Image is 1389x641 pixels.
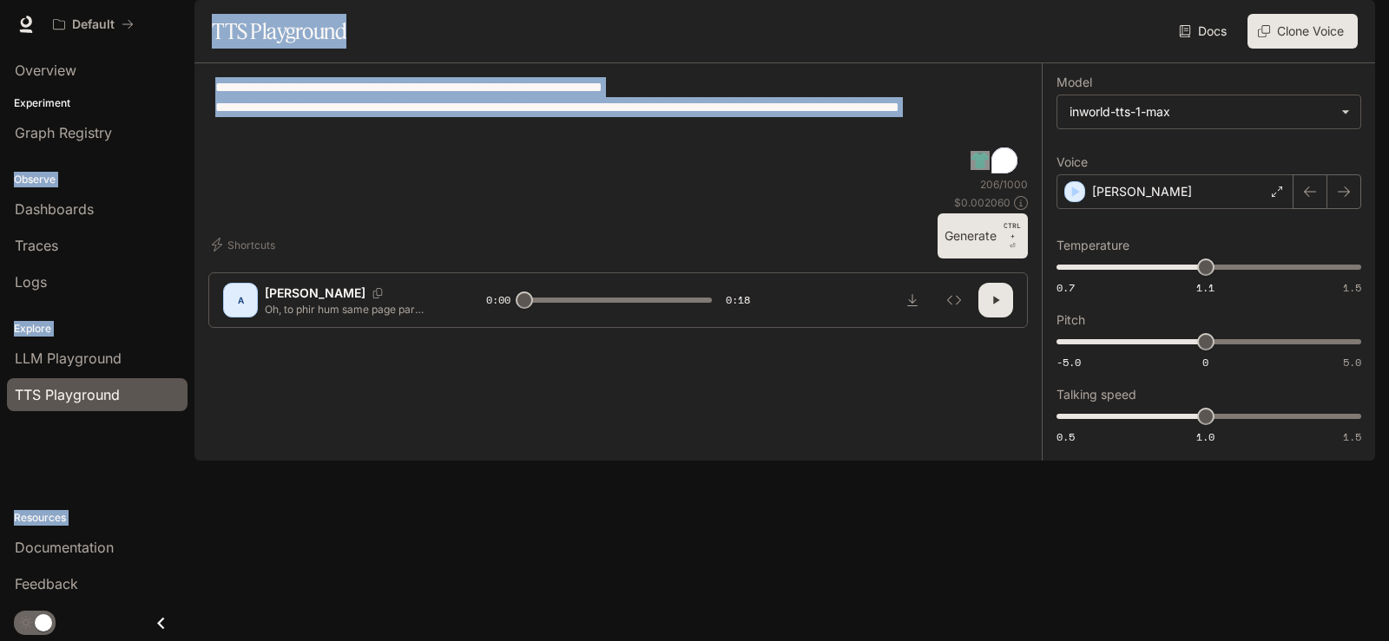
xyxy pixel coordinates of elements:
[227,286,254,314] div: A
[1057,156,1088,168] p: Voice
[212,14,346,49] h1: TTS Playground
[1057,389,1136,401] p: Talking speed
[1057,76,1092,88] p: Model
[265,285,365,302] p: [PERSON_NAME]
[1202,355,1208,370] span: 0
[1057,429,1075,444] span: 0.5
[1175,14,1234,49] a: Docs
[1057,314,1085,326] p: Pitch
[215,77,1021,177] textarea: To enrich screen reader interactions, please activate Accessibility in Grammarly extension settings
[208,231,282,258] button: Shortcuts
[1070,103,1333,121] div: inworld-tts-1-max
[1196,429,1215,444] span: 1.0
[1004,220,1021,252] p: ⏎
[1092,183,1192,200] p: [PERSON_NAME]
[1343,280,1361,295] span: 1.5
[980,177,1028,192] p: 206 / 1000
[1057,280,1075,295] span: 0.7
[365,288,390,298] button: Copy Voice ID
[265,302,444,317] p: Oh, to phir hum same page par [PERSON_NAME], hum dev friends jaise ho sakte hain xD Blueprints ya...
[1057,239,1129,252] p: Temperature
[938,213,1028,258] button: GenerateCTRL +⏎
[937,283,971,317] button: Inspect
[45,7,142,42] button: All workspaces
[895,283,930,317] button: Download audio
[726,291,750,309] span: 0:18
[1343,429,1361,444] span: 1.5
[1004,220,1021,241] p: CTRL +
[1343,355,1361,370] span: 5.0
[954,195,1010,210] p: $ 0.002060
[486,291,510,309] span: 0:00
[72,17,115,32] p: Default
[1196,280,1215,295] span: 1.1
[1057,355,1081,370] span: -5.0
[1247,14,1358,49] button: Clone Voice
[1057,95,1360,128] div: inworld-tts-1-max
